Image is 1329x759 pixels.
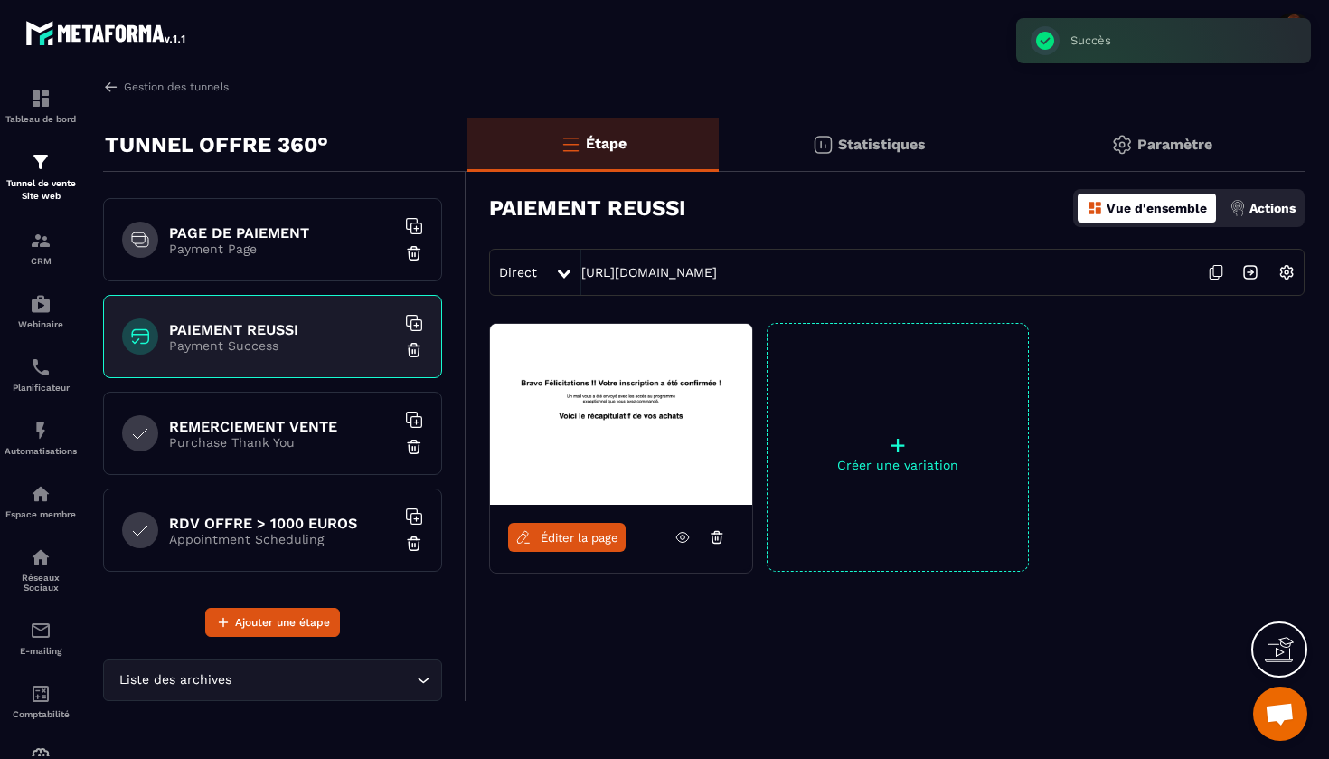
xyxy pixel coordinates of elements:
[205,608,340,637] button: Ajouter une étape
[30,356,52,378] img: scheduler
[30,546,52,568] img: social-network
[1230,200,1246,216] img: actions.d6e523a2.png
[5,709,77,719] p: Comptabilité
[105,127,328,163] p: TUNNEL OFFRE 360°
[169,224,395,242] h6: PAGE DE PAIEMENT
[30,483,52,505] img: automations
[5,383,77,393] p: Planificateur
[30,151,52,173] img: formation
[5,573,77,593] p: Réseaux Sociaux
[115,670,235,690] span: Liste des archives
[5,177,77,203] p: Tunnel de vente Site web
[405,244,423,262] img: trash
[30,420,52,441] img: automations
[30,88,52,109] img: formation
[169,418,395,435] h6: REMERCIEMENT VENTE
[5,114,77,124] p: Tableau de bord
[586,135,627,152] p: Étape
[490,324,752,505] img: image
[103,659,442,701] div: Search for option
[103,79,229,95] a: Gestion des tunnels
[1107,201,1207,215] p: Vue d'ensemble
[30,620,52,641] img: email
[5,509,77,519] p: Espace membre
[5,470,77,533] a: automationsautomationsEspace membre
[1087,200,1103,216] img: dashboard-orange.40269519.svg
[5,406,77,470] a: automationsautomationsAutomatisations
[5,280,77,343] a: automationsautomationsWebinaire
[169,338,395,353] p: Payment Success
[5,533,77,606] a: social-networksocial-networkRéseaux Sociaux
[30,293,52,315] img: automations
[5,138,77,216] a: formationformationTunnel de vente Site web
[169,321,395,338] h6: PAIEMENT REUSSI
[768,432,1028,458] p: +
[30,230,52,251] img: formation
[812,134,834,156] img: stats.20deebd0.svg
[25,16,188,49] img: logo
[169,435,395,450] p: Purchase Thank You
[405,341,423,359] img: trash
[489,195,686,221] h3: PAIEMENT REUSSI
[1111,134,1133,156] img: setting-gr.5f69749f.svg
[5,446,77,456] p: Automatisations
[838,136,926,153] p: Statistiques
[1233,255,1268,289] img: arrow-next.bcc2205e.svg
[1137,136,1212,153] p: Paramètre
[541,531,618,545] span: Éditer la page
[5,319,77,329] p: Webinaire
[235,670,412,690] input: Search for option
[5,646,77,656] p: E-mailing
[5,216,77,280] a: formationformationCRM
[405,535,423,553] img: trash
[768,458,1028,472] p: Créer une variation
[169,242,395,256] p: Payment Page
[235,613,330,631] span: Ajouter une étape
[1249,201,1296,215] p: Actions
[1253,687,1307,741] a: Ouvrir le chat
[169,532,395,546] p: Appointment Scheduling
[560,133,581,155] img: bars-o.4a397970.svg
[5,74,77,138] a: formationformationTableau de bord
[405,438,423,456] img: trash
[30,683,52,705] img: accountant
[508,523,626,552] a: Éditer la page
[5,256,77,266] p: CRM
[581,265,717,280] a: [URL][DOMAIN_NAME]
[103,79,119,95] img: arrow
[5,606,77,669] a: emailemailE-mailing
[1269,255,1304,289] img: setting-w.858f3a88.svg
[5,669,77,733] a: accountantaccountantComptabilité
[499,265,537,280] span: Direct
[169,515,395,532] h6: RDV OFFRE > 1000 EUROS
[5,343,77,406] a: schedulerschedulerPlanificateur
